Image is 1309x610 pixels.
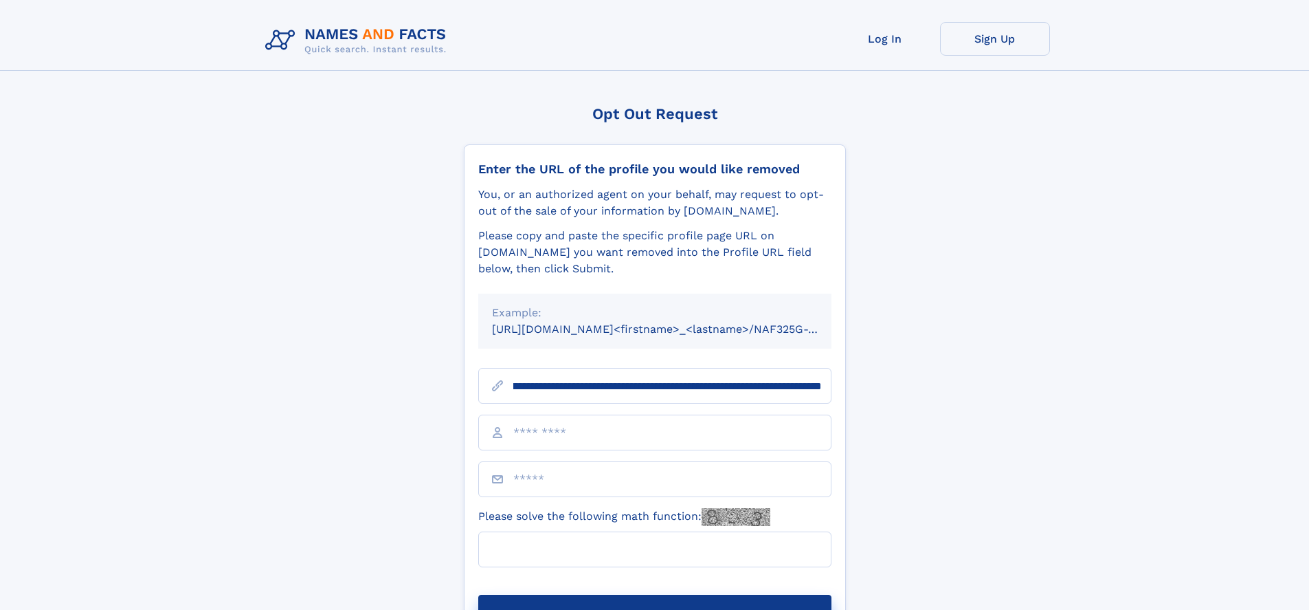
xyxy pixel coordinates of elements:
[492,305,818,321] div: Example:
[260,22,458,59] img: Logo Names and Facts
[940,22,1050,56] a: Sign Up
[478,508,770,526] label: Please solve the following math function:
[830,22,940,56] a: Log In
[492,323,858,336] small: [URL][DOMAIN_NAME]<firstname>_<lastname>/NAF325G-xxxxxxxx
[478,228,831,277] div: Please copy and paste the specific profile page URL on [DOMAIN_NAME] you want removed into the Pr...
[478,186,831,219] div: You, or an authorized agent on your behalf, may request to opt-out of the sale of your informatio...
[478,162,831,177] div: Enter the URL of the profile you would like removed
[464,105,846,122] div: Opt Out Request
